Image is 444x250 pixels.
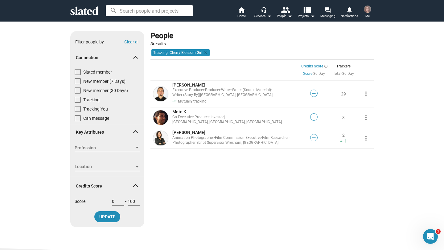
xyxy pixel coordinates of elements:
[281,5,290,14] mat-icon: people
[336,64,351,68] span: Trackers
[83,115,109,121] span: Can message
[330,138,357,144] span: 1
[172,140,196,145] span: Photographer ·
[295,6,317,20] button: Projects
[150,31,173,41] div: People
[172,130,298,145] a: [PERSON_NAME]Animation Photographer·Film Commission Executive·Film Researcher·Photographer·Script...
[70,176,144,196] mat-expansion-panel-header: Credits Score
[83,69,112,75] span: Slated member
[310,137,318,142] a: —
[362,114,370,121] mat-icon: more_vert
[172,130,205,135] span: [PERSON_NAME]
[172,82,298,104] a: [PERSON_NAME]Executive Producer·Producer·Writer·Writer (Source Material)·Writer (Story By)|[GEOGR...
[310,117,318,122] a: —
[310,93,318,98] a: —
[202,50,208,55] mat-icon: clear
[301,64,323,68] span: Credits Score
[221,88,232,92] span: Writer ·
[342,71,354,76] a: 30 Day
[225,140,278,145] span: Wrexham, [GEOGRAPHIC_DATA]
[153,110,168,125] img: Mete K...
[83,97,100,103] span: Tracking
[320,12,335,20] span: Messaging
[172,88,205,92] span: Executive Producer ·
[172,109,298,125] a: Mete K...Co-Executive Producer·Investor|[GEOGRAPHIC_DATA], [GEOGRAPHIC_DATA], [GEOGRAPHIC_DATA]
[330,133,357,144] a: 21
[341,12,358,20] span: Notifications
[150,41,166,46] span: results
[346,6,352,12] mat-icon: notifications
[310,135,317,141] span: —
[224,115,225,119] span: |
[224,140,225,145] span: |
[153,87,168,101] img: Erman Kaplama
[70,48,144,68] mat-expansion-panel-header: Connection
[172,135,215,140] span: Animation Photographer ·
[83,78,125,84] span: New member (7 Days)
[362,135,370,142] mat-icon: more_vert
[151,49,210,56] mat-chip: Tracking: Cherry Blossom Girl
[199,93,200,97] span: |
[200,93,273,97] span: [GEOGRAPHIC_DATA], [GEOGRAPHIC_DATA]
[333,71,341,76] a: Total
[310,114,317,120] span: —
[178,99,207,103] span: Mutually tracking
[70,143,144,177] div: Key Attributes
[76,183,134,189] span: Credits Score
[274,6,295,20] button: People
[75,145,134,151] span: Profession
[75,163,134,170] span: Location
[286,12,294,20] mat-icon: arrow_drop_down
[436,229,441,234] span: 1
[364,6,371,13] img: Dilvin Isikli
[99,211,115,222] span: UPDATE
[323,64,327,68] mat-icon: info_outline
[152,109,169,126] a: Mete K...
[309,12,316,20] mat-icon: arrow_drop_down
[172,83,205,87] span: [PERSON_NAME]
[254,12,272,20] div: Services
[70,123,144,142] mat-expansion-panel-header: Key Attributes
[75,39,104,45] div: Filter people by
[302,5,311,14] mat-icon: view_list
[172,93,199,97] span: Writer (Story By)
[365,12,370,20] span: Me
[75,197,140,211] div: Score
[172,98,177,103] mat-icon: done_all
[238,6,245,14] mat-icon: home
[338,138,344,144] mat-icon: arrow_drop_up
[333,71,342,76] span: ·
[83,106,108,112] span: Tracking You
[106,5,193,16] input: Search people and projects
[265,12,273,20] mat-icon: arrow_drop_down
[252,6,274,20] button: Services
[172,120,282,124] span: [GEOGRAPHIC_DATA], [GEOGRAPHIC_DATA], [GEOGRAPHIC_DATA]
[262,135,290,140] span: Film Researcher ·
[211,115,224,119] span: Investor
[298,12,315,20] span: Projects
[150,41,153,46] strong: 3
[152,85,169,103] a: Erman Kaplama
[362,90,370,98] mat-icon: more_vert
[231,6,252,20] a: Home
[232,88,272,92] span: Writer (Source Material) ·
[153,131,168,146] img: Charlene White
[172,109,190,114] span: Mete K...
[341,91,346,96] a: 29
[94,211,120,222] button: UPDATE
[423,229,438,244] iframe: Intercom live chat
[342,133,345,138] span: 2
[70,69,144,124] div: Connection
[76,129,134,135] span: Key Attributes
[339,6,360,20] a: Notifications
[317,6,339,20] a: Messaging
[83,87,128,94] span: New member (30 Days)
[152,130,169,147] a: Charlene White
[172,115,211,119] span: Co-Executive Producer ·
[303,71,312,76] a: Score
[76,55,134,61] span: Connection
[261,7,266,12] mat-icon: headset_mic
[342,115,345,120] a: 3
